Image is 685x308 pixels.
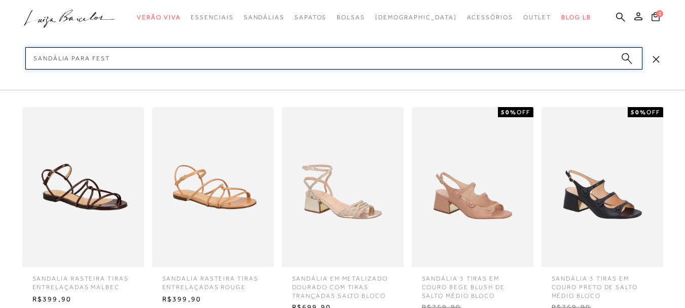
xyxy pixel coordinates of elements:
[22,107,144,267] img: SANDALIA RASTEIRA TIRAS ENTRELAÇADAS MALBEC
[646,109,660,116] span: OFF
[542,107,663,267] img: SANDÁLIA 3 TIRAS EM COURO PRETO DE SALTO MÉDIO BLOCO
[295,14,327,21] span: Sapatos
[561,8,591,27] a: BLOG LB
[414,267,531,300] span: SANDÁLIA 3 TIRAS EM COURO BEGE BLUSH DE SALTO MÉDIO BLOCO
[501,109,517,116] strong: 50%
[295,8,327,27] a: categoryNavScreenReaderText
[137,8,181,27] a: categoryNavScreenReaderText
[517,109,530,116] span: OFF
[284,267,401,300] span: SANDÁLIA EM METALIZADO DOURADO COM TIRAS TRANÇADAS SALTO BLOCO
[544,267,661,300] span: SANDÁLIA 3 TIRAS EM COURO PRETO DE SALTO MÉDIO BLOCO
[561,14,591,21] span: BLOG LB
[631,109,646,116] strong: 50%
[523,14,552,21] span: Outlet
[467,14,513,21] span: Acessórios
[25,292,141,307] span: R$399,90
[375,14,457,21] span: [DEMOGRAPHIC_DATA]
[191,14,233,21] span: Essenciais
[375,8,457,27] a: noSubCategoriesText
[20,107,147,306] a: SANDALIA RASTEIRA TIRAS ENTRELAÇADAS MALBEC SANDALIA RASTEIRA TIRAS ENTRELAÇADAS MALBEC R$399,90
[150,107,276,306] a: SANDALIA RASTEIRA TIRAS ENTRELAÇADAS ROUGE SANDALIA RASTEIRA TIRAS ENTRELAÇADAS ROUGE R$399,90
[25,47,642,70] input: Buscar.
[137,14,181,21] span: Verão Viva
[648,11,663,25] button: 0
[191,8,233,27] a: categoryNavScreenReaderText
[337,8,365,27] a: categoryNavScreenReaderText
[412,107,533,267] img: SANDÁLIA 3 TIRAS EM COURO BEGE BLUSH DE SALTO MÉDIO BLOCO
[523,8,552,27] a: categoryNavScreenReaderText
[467,8,513,27] a: categoryNavScreenReaderText
[337,14,365,21] span: Bolsas
[25,267,141,292] span: SANDALIA RASTEIRA TIRAS ENTRELAÇADAS MALBEC
[244,8,284,27] a: categoryNavScreenReaderText
[282,107,404,267] img: SANDÁLIA EM METALIZADO DOURADO COM TIRAS TRANÇADAS SALTO BLOCO
[244,14,284,21] span: Sandálias
[155,267,271,292] span: SANDALIA RASTEIRA TIRAS ENTRELAÇADAS ROUGE
[152,107,274,267] img: SANDALIA RASTEIRA TIRAS ENTRELAÇADAS ROUGE
[155,292,271,307] span: R$399,90
[656,10,663,17] span: 0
